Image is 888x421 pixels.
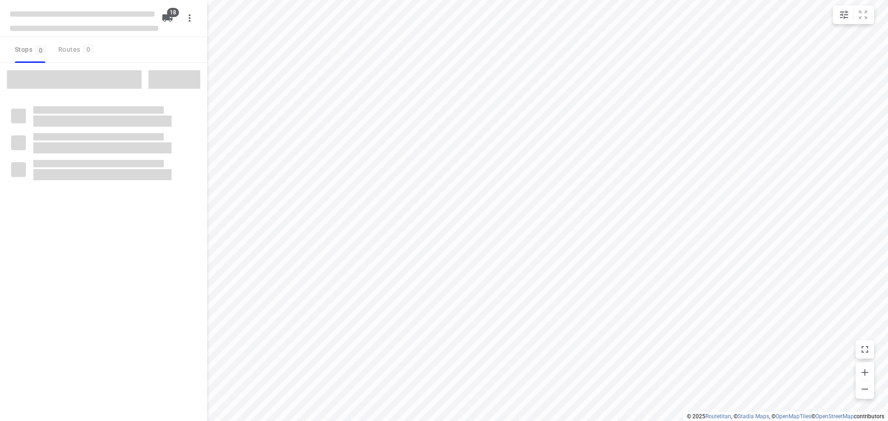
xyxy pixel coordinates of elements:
[687,413,884,420] li: © 2025 , © , © © contributors
[738,413,769,420] a: Stadia Maps
[815,413,854,420] a: OpenStreetMap
[835,6,853,24] button: Map settings
[833,6,874,24] div: small contained button group
[776,413,811,420] a: OpenMapTiles
[705,413,731,420] a: Routetitan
